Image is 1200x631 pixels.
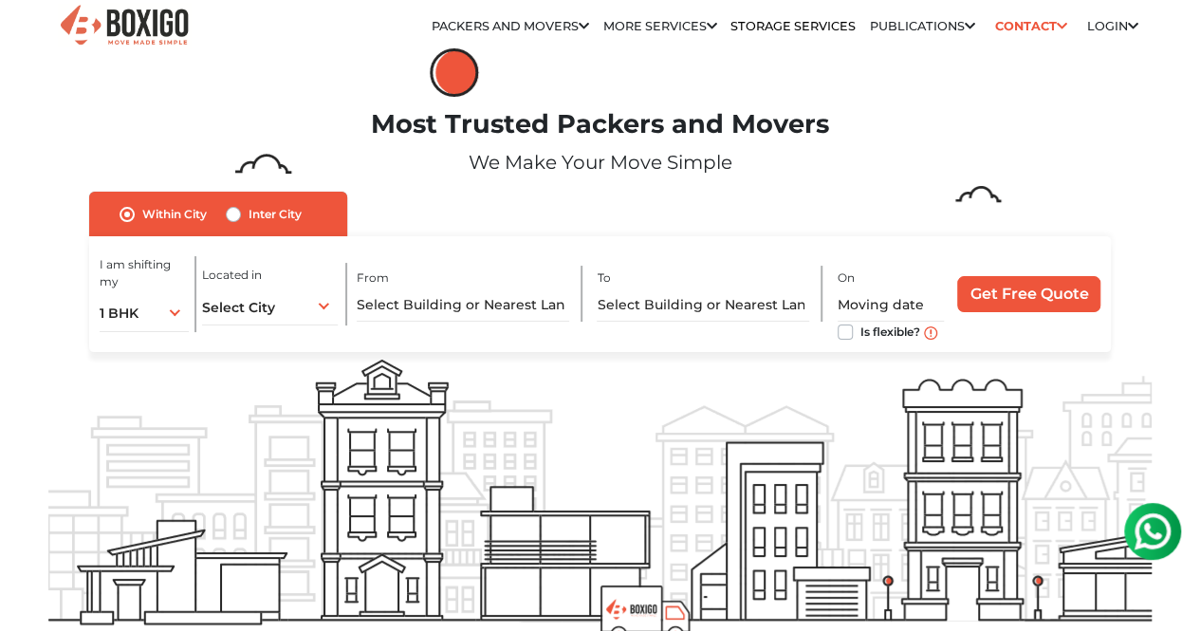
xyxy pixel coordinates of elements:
a: Publications [870,19,975,33]
a: Contact [988,11,1073,41]
a: Login [1086,19,1137,33]
label: To [597,269,610,287]
img: whatsapp-icon.svg [19,19,57,57]
label: I am shifting my [100,256,190,290]
h1: Most Trusted Packers and Movers [48,109,1153,140]
label: From [357,269,389,287]
img: Boxigo [58,3,191,49]
a: Storage Services [730,19,856,33]
label: Inter City [249,203,302,226]
img: move_date_info [924,326,937,340]
label: Is flexible? [860,321,920,341]
input: Select Building or Nearest Landmark [357,288,568,322]
label: On [838,269,855,287]
input: Select Building or Nearest Landmark [597,288,808,322]
p: We Make Your Move Simple [48,148,1153,176]
a: More services [603,19,717,33]
input: Get Free Quote [957,276,1100,312]
span: Select City [202,299,275,316]
label: Located in [202,267,262,284]
a: Packers and Movers [432,19,589,33]
input: Moving date [838,288,945,322]
span: 1 BHK [100,305,138,322]
label: Within City [142,203,207,226]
